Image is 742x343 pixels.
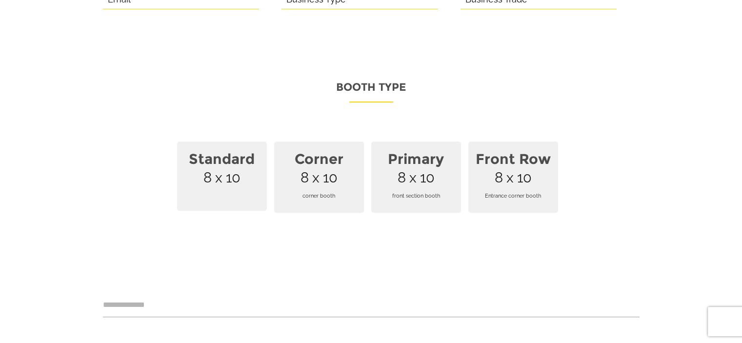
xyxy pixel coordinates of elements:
span: 8 x 10 [371,141,461,213]
span: Entrance corner booth [474,182,552,209]
div: Leave a message [51,55,164,67]
strong: Primary [377,145,455,173]
span: corner booth [280,182,358,209]
strong: Corner [280,145,358,173]
p: Booth Type [103,78,640,102]
textarea: Type your message and click 'Submit' [13,148,178,261]
img: d_659738544_company_0_659738544 [17,49,41,73]
div: Minimize live chat window [160,5,183,28]
span: front section booth [377,182,455,209]
span: 8 x 10 [274,141,364,213]
span: 8 x 10 [177,141,267,211]
em: Submit [143,269,177,282]
strong: Front Row [474,145,552,173]
strong: Standard [183,145,261,173]
input: Enter your last name [13,90,178,112]
input: Enter your email address [13,119,178,141]
span: 8 x 10 [468,141,558,213]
